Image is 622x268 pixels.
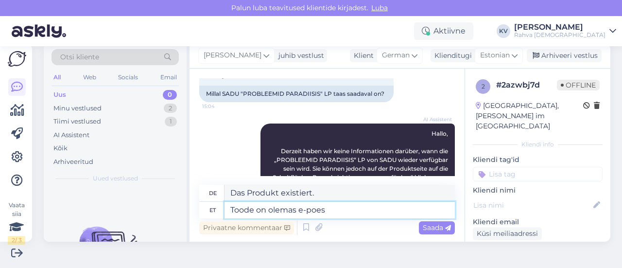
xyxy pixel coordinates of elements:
[164,104,177,113] div: 2
[473,155,603,165] p: Kliendi tag'id
[8,236,25,245] div: 2 / 3
[423,223,451,232] span: Saada
[81,71,98,84] div: Web
[476,101,583,131] div: [GEOGRAPHIC_DATA], [PERSON_NAME] im [GEOGRAPHIC_DATA]
[8,51,26,67] img: Askly Logo
[557,80,600,90] span: Offline
[473,167,603,181] input: Lisa tag
[431,51,472,61] div: Klienditugi
[163,90,177,100] div: 0
[60,52,99,62] span: Otsi kliente
[93,174,138,183] span: Uued vestlused
[158,71,179,84] div: Email
[202,103,239,110] span: 15:04
[497,24,510,38] div: KV
[368,3,391,12] span: Luba
[473,185,603,196] p: Kliendi nimi
[53,157,93,167] div: Arhiveeritud
[382,50,410,61] span: German
[414,22,473,40] div: Aktiivne
[204,50,261,61] span: [PERSON_NAME]
[53,90,66,100] div: Uus
[225,185,455,201] textarea: Das Produkt existiert.
[350,51,374,61] div: Klient
[53,143,68,153] div: Kõik
[473,217,603,227] p: Kliendi email
[53,130,89,140] div: AI Assistent
[480,50,510,61] span: Estonian
[165,117,177,126] div: 1
[8,201,25,245] div: Vaata siia
[415,116,452,123] span: AI Assistent
[527,49,602,62] div: Arhiveeri vestlus
[473,227,542,240] div: Küsi meiliaadressi
[199,86,394,102] div: Millal SADU "PROBLEEMID PARADIISIS" LP taas saadaval on?
[496,79,557,91] div: # 2azwbj7d
[482,83,485,90] span: 2
[275,51,324,61] div: juhib vestlust
[514,31,605,39] div: Rahva [DEMOGRAPHIC_DATA]
[199,221,294,234] div: Privaatne kommentaar
[473,140,603,149] div: Kliendi info
[514,23,616,39] a: [PERSON_NAME]Rahva [DEMOGRAPHIC_DATA]
[473,200,591,211] input: Lisa nimi
[53,117,101,126] div: Tiimi vestlused
[209,202,216,218] div: et
[209,185,217,201] div: de
[52,71,63,84] div: All
[53,104,102,113] div: Minu vestlused
[116,71,140,84] div: Socials
[514,23,605,31] div: [PERSON_NAME]
[225,202,455,218] textarea: Toode on olemas e-poes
